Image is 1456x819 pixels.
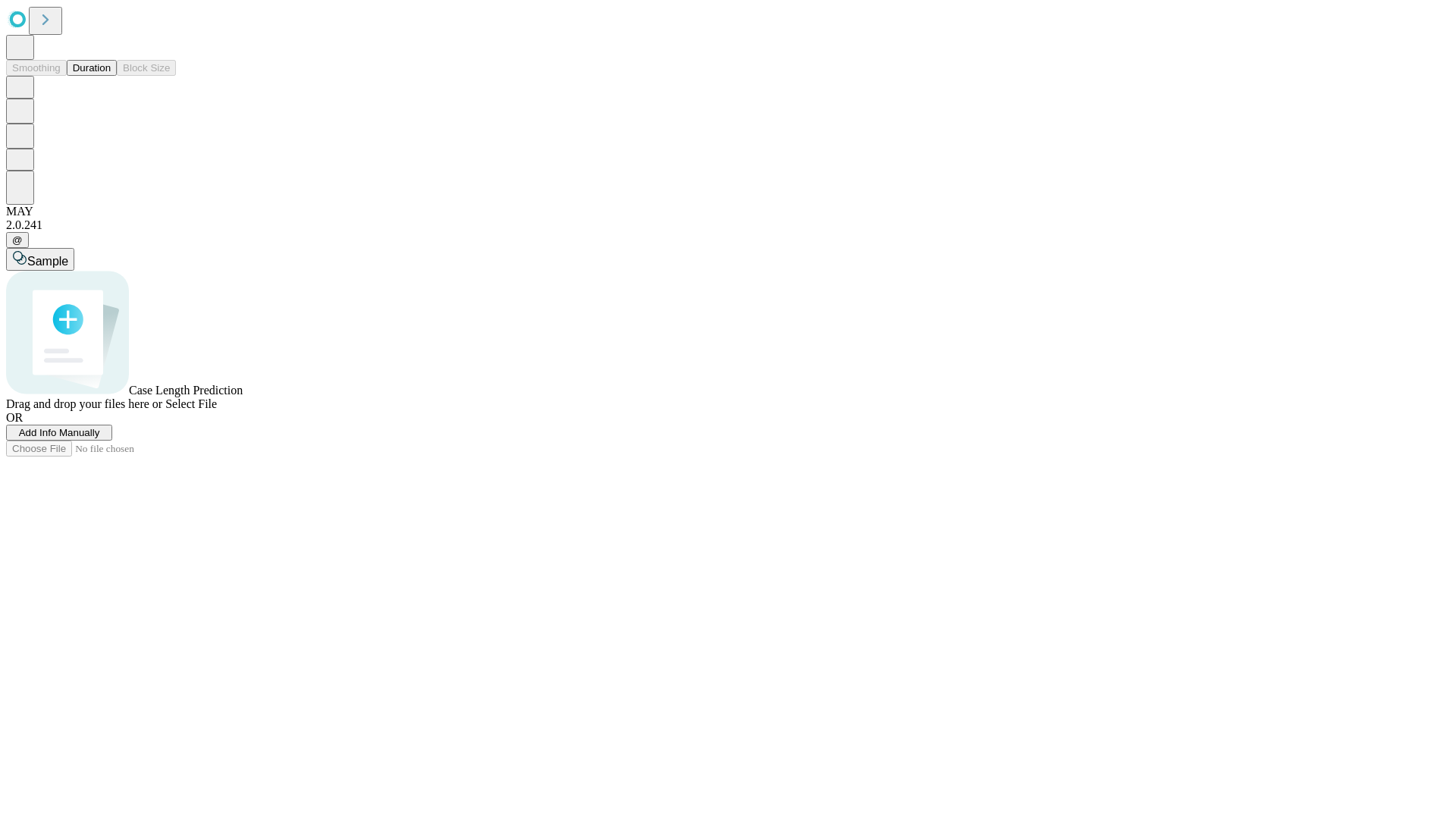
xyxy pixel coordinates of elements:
[6,425,112,441] button: Add Info Manually
[6,60,67,76] button: Smoothing
[6,205,1450,218] div: MAY
[129,384,243,397] span: Case Length Prediction
[67,60,117,76] button: Duration
[12,234,23,246] span: @
[165,397,217,410] span: Select File
[6,248,74,271] button: Sample
[6,411,23,424] span: OR
[6,232,29,248] button: @
[6,397,162,410] span: Drag and drop your files here or
[19,427,100,438] span: Add Info Manually
[117,60,176,76] button: Block Size
[27,255,68,268] span: Sample
[6,218,1450,232] div: 2.0.241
